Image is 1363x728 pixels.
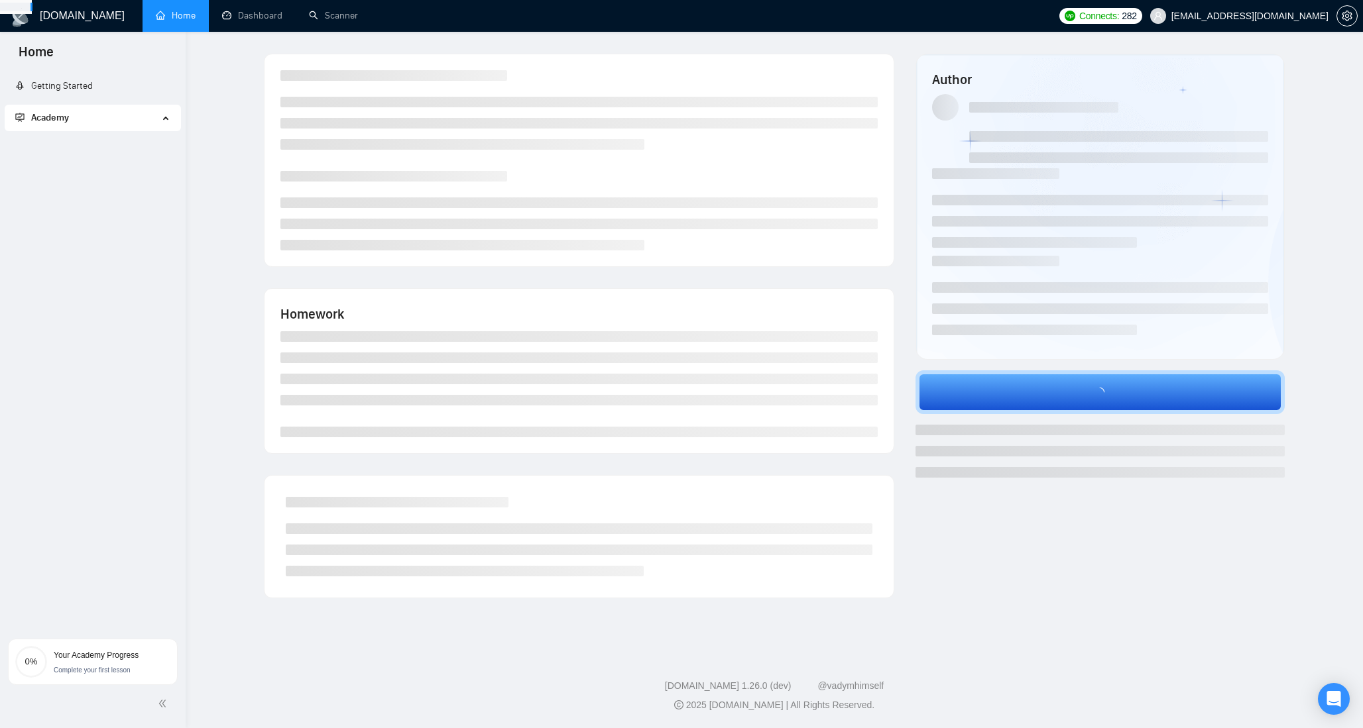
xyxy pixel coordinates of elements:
[8,42,64,70] span: Home
[222,10,282,21] a: dashboardDashboard
[54,650,139,660] span: Your Academy Progress
[31,112,69,123] span: Academy
[196,698,1352,712] div: 2025 [DOMAIN_NAME] | All Rights Reserved.
[15,80,93,91] a: rocketGetting Started
[1090,381,1110,403] span: loading
[11,6,32,27] img: logo
[1336,5,1358,26] button: setting
[665,680,792,691] a: [DOMAIN_NAME] 1.26.0 (dev)
[5,73,180,99] li: Getting Started
[916,370,1285,414] button: loading
[15,112,69,123] span: Academy
[54,666,131,674] span: Complete your first lesson
[1337,11,1357,21] span: setting
[1318,683,1350,715] div: Open Intercom Messenger
[158,697,171,710] span: double-left
[156,10,196,21] a: homeHome
[674,700,683,709] span: copyright
[280,305,878,323] h4: Homework
[1122,9,1136,23] span: 282
[1154,11,1163,21] span: user
[15,113,25,122] span: fund-projection-screen
[309,10,358,21] a: searchScanner
[15,657,47,666] span: 0%
[1336,11,1358,21] a: setting
[932,70,1269,89] h4: Author
[1079,9,1119,23] span: Connects:
[817,680,884,691] a: @vadymhimself
[1065,11,1075,21] img: upwork-logo.png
